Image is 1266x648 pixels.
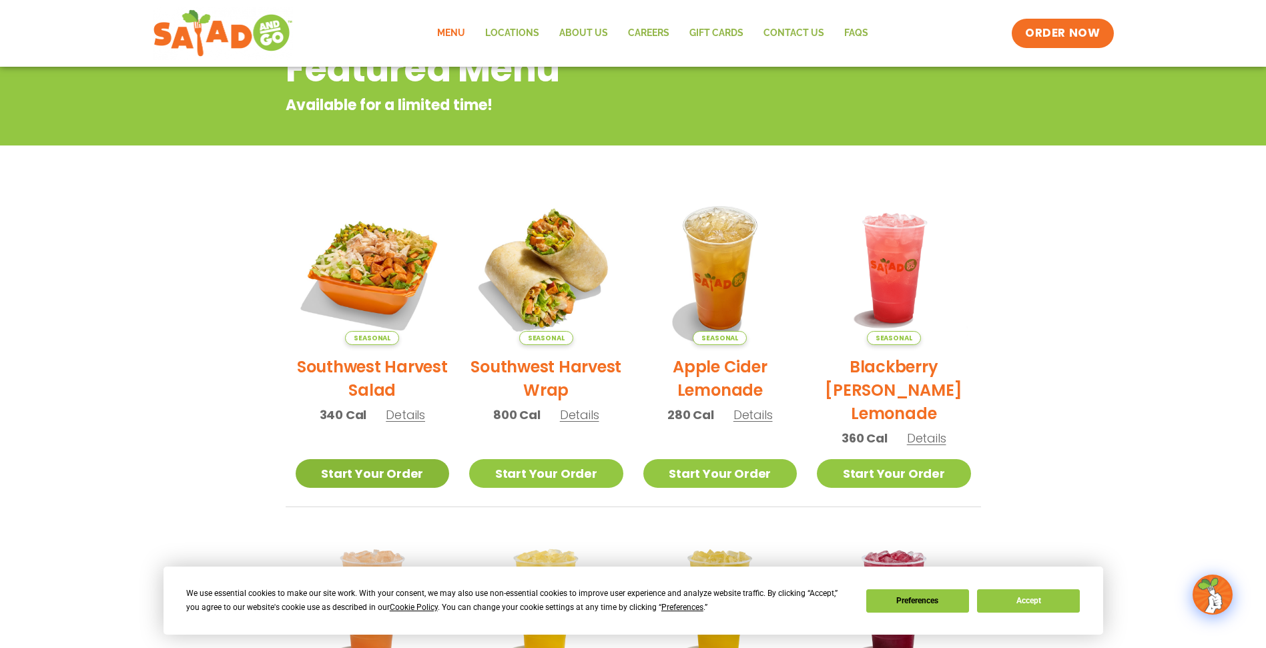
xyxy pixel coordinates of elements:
span: 360 Cal [842,429,888,447]
button: Accept [977,589,1080,613]
span: Seasonal [693,331,747,345]
a: Start Your Order [817,459,971,488]
a: GIFT CARDS [679,18,753,49]
span: Details [386,406,425,423]
h2: Featured Menu [286,42,874,96]
a: Careers [618,18,679,49]
span: Seasonal [867,331,921,345]
span: Cookie Policy [390,603,438,612]
h2: Apple Cider Lemonade [643,355,798,402]
a: About Us [549,18,618,49]
h2: Southwest Harvest Salad [296,355,450,402]
span: Seasonal [519,331,573,345]
img: wpChatIcon [1194,576,1231,613]
h2: Blackberry [PERSON_NAME] Lemonade [817,355,971,425]
h2: Southwest Harvest Wrap [469,355,623,402]
img: Product photo for Blackberry Bramble Lemonade [817,191,971,345]
nav: Menu [427,18,878,49]
a: ORDER NOW [1012,19,1113,48]
span: 800 Cal [493,406,541,424]
img: new-SAG-logo-768×292 [153,7,294,60]
button: Preferences [866,589,969,613]
span: ORDER NOW [1025,25,1100,41]
span: Details [560,406,599,423]
a: FAQs [834,18,878,49]
span: Details [733,406,773,423]
a: Locations [475,18,549,49]
a: Start Your Order [469,459,623,488]
img: Product photo for Southwest Harvest Salad [296,191,450,345]
a: Start Your Order [643,459,798,488]
span: Preferences [661,603,703,612]
a: Start Your Order [296,459,450,488]
span: 280 Cal [667,406,714,424]
span: Details [907,430,946,446]
img: Product photo for Southwest Harvest Wrap [469,191,623,345]
div: Cookie Consent Prompt [164,567,1103,635]
p: Available for a limited time! [286,94,874,116]
span: Seasonal [345,331,399,345]
div: We use essential cookies to make our site work. With your consent, we may also use non-essential ... [186,587,850,615]
img: Product photo for Apple Cider Lemonade [643,191,798,345]
a: Contact Us [753,18,834,49]
span: 340 Cal [320,406,367,424]
a: Menu [427,18,475,49]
